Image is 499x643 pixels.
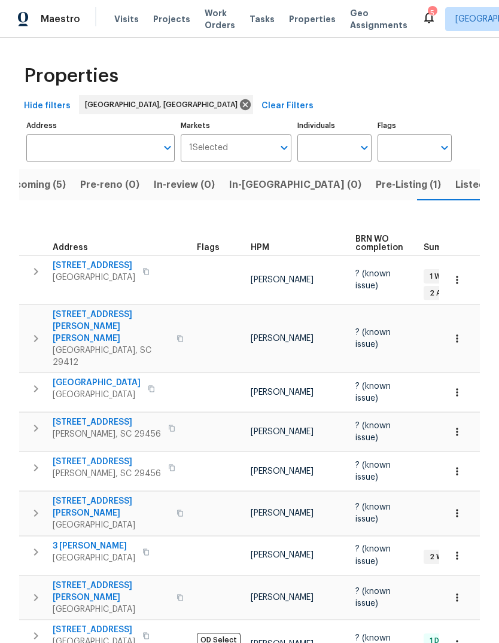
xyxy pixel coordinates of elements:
[85,99,242,111] span: [GEOGRAPHIC_DATA], [GEOGRAPHIC_DATA]
[355,382,391,403] span: ? (known issue)
[355,503,391,523] span: ? (known issue)
[355,422,391,442] span: ? (known issue)
[189,143,228,153] span: 1 Selected
[257,95,318,117] button: Clear Filters
[2,176,66,193] span: Upcoming (5)
[355,587,391,608] span: ? (known issue)
[436,139,453,156] button: Open
[355,545,391,565] span: ? (known issue)
[53,272,135,284] span: [GEOGRAPHIC_DATA]
[350,7,407,31] span: Geo Assignments
[205,7,235,31] span: Work Orders
[53,604,169,615] span: [GEOGRAPHIC_DATA]
[80,176,139,193] span: Pre-reno (0)
[425,272,452,282] span: 1 WIP
[53,540,135,552] span: 3 [PERSON_NAME]
[424,243,463,252] span: Summary
[376,176,441,193] span: Pre-Listing (1)
[197,243,220,252] span: Flags
[24,99,71,114] span: Hide filters
[53,519,169,531] span: [GEOGRAPHIC_DATA]
[53,552,135,564] span: [GEOGRAPHIC_DATA]
[355,328,391,349] span: ? (known issue)
[289,13,336,25] span: Properties
[356,139,373,156] button: Open
[297,122,372,129] label: Individuals
[355,270,391,290] span: ? (known issue)
[53,243,88,252] span: Address
[355,235,403,252] span: BRN WO completion
[154,176,215,193] span: In-review (0)
[53,468,161,480] span: [PERSON_NAME], SC 29456
[276,139,293,156] button: Open
[53,389,141,401] span: [GEOGRAPHIC_DATA]
[53,495,169,519] span: [STREET_ADDRESS][PERSON_NAME]
[251,467,314,476] span: [PERSON_NAME]
[251,276,314,284] span: [PERSON_NAME]
[159,139,176,156] button: Open
[181,122,292,129] label: Markets
[251,551,314,559] span: [PERSON_NAME]
[53,580,169,604] span: [STREET_ADDRESS][PERSON_NAME]
[53,377,141,389] span: [GEOGRAPHIC_DATA]
[53,260,135,272] span: [STREET_ADDRESS]
[251,388,314,397] span: [PERSON_NAME]
[114,13,139,25] span: Visits
[53,428,161,440] span: [PERSON_NAME], SC 29456
[425,288,477,298] span: 2 Accepted
[19,95,75,117] button: Hide filters
[79,95,253,114] div: [GEOGRAPHIC_DATA], [GEOGRAPHIC_DATA]
[53,624,135,636] span: [STREET_ADDRESS]
[261,99,314,114] span: Clear Filters
[425,552,454,562] span: 2 WIP
[378,122,452,129] label: Flags
[229,176,361,193] span: In-[GEOGRAPHIC_DATA] (0)
[428,7,436,19] div: 5
[251,593,314,602] span: [PERSON_NAME]
[53,309,169,345] span: [STREET_ADDRESS][PERSON_NAME][PERSON_NAME]
[153,13,190,25] span: Projects
[26,122,175,129] label: Address
[251,243,269,252] span: HPM
[251,428,314,436] span: [PERSON_NAME]
[24,70,118,82] span: Properties
[251,334,314,343] span: [PERSON_NAME]
[53,456,161,468] span: [STREET_ADDRESS]
[250,15,275,23] span: Tasks
[41,13,80,25] span: Maestro
[53,345,169,368] span: [GEOGRAPHIC_DATA], SC 29412
[251,509,314,517] span: [PERSON_NAME]
[53,416,161,428] span: [STREET_ADDRESS]
[355,461,391,482] span: ? (known issue)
